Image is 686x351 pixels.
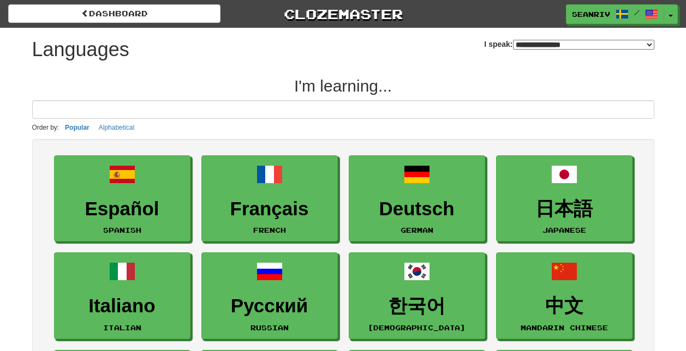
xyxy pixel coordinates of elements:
a: РусскийRussian [201,252,338,339]
a: FrançaisFrench [201,155,338,242]
h3: Deutsch [355,198,479,220]
h3: Español [60,198,184,220]
small: Order by: [32,124,59,131]
h3: 한국어 [355,295,479,317]
small: Mandarin Chinese [521,324,608,331]
button: Popular [62,122,93,134]
a: EspañolSpanish [54,155,190,242]
a: ItalianoItalian [54,252,190,339]
h3: Français [207,198,332,220]
h3: Русский [207,295,332,317]
h3: Italiano [60,295,184,317]
a: SeanRiv / [566,4,664,24]
h2: I'm learning... [32,77,654,95]
select: I speak: [513,40,654,50]
span: SeanRiv [572,9,610,19]
button: Alphabetical [96,122,138,134]
small: Russian [250,324,289,331]
a: 한국어[DEMOGRAPHIC_DATA] [349,252,485,339]
a: 日本語Japanese [496,155,633,242]
small: German [401,226,433,234]
small: Spanish [103,226,141,234]
h3: 日本語 [502,198,627,220]
small: [DEMOGRAPHIC_DATA] [368,324,466,331]
a: DeutschGerman [349,155,485,242]
a: dashboard [8,4,220,23]
label: I speak: [484,39,654,50]
small: French [253,226,286,234]
span: / [634,9,640,16]
small: Japanese [542,226,586,234]
a: 中文Mandarin Chinese [496,252,633,339]
small: Italian [103,324,141,331]
h3: 中文 [502,295,627,317]
a: Clozemaster [237,4,449,23]
h1: Languages [32,39,129,60]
